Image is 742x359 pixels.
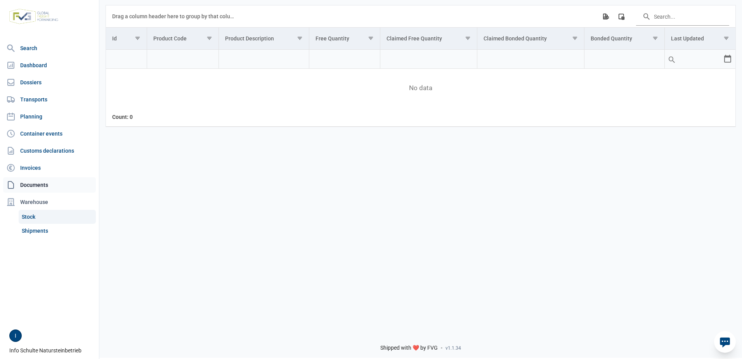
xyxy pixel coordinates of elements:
[614,9,628,23] div: Column Chooser
[3,75,96,90] a: Dossiers
[9,329,94,354] div: Info Schulte Natursteinbetrieb
[106,84,735,92] span: No data
[723,50,732,68] div: Select
[147,28,219,50] td: Column Product Code
[3,177,96,193] a: Documents
[219,28,309,50] td: Column Product Description
[316,35,349,42] div: Free Quantity
[441,345,442,352] span: -
[652,35,658,41] span: Show filter options for column 'Bonded Quantity'
[112,35,117,42] div: Id
[153,35,187,42] div: Product Code
[665,28,735,50] td: Column Last Updated
[380,28,477,50] td: Column Claimed Free Quantity
[368,35,374,41] span: Show filter options for column 'Free Quantity'
[112,5,729,27] div: Data grid toolbar
[19,224,96,238] a: Shipments
[591,35,632,42] div: Bonded Quantity
[484,35,547,42] div: Claimed Bonded Quantity
[106,50,147,68] input: Filter cell
[135,35,140,41] span: Show filter options for column 'Id'
[297,35,303,41] span: Show filter options for column 'Product Description'
[106,5,735,127] div: Data grid with 0 rows and 8 columns
[112,113,141,121] div: Id Count: 0
[147,50,219,69] td: Filter cell
[584,50,665,69] td: Filter cell
[147,50,218,68] input: Filter cell
[671,35,704,42] div: Last Updated
[19,210,96,224] a: Stock
[3,92,96,107] a: Transports
[206,35,212,41] span: Show filter options for column 'Product Code'
[665,50,723,68] input: Filter cell
[3,143,96,159] a: Customs declarations
[477,50,584,69] td: Filter cell
[219,50,309,68] input: Filter cell
[572,35,578,41] span: Show filter options for column 'Claimed Bonded Quantity'
[380,50,477,69] td: Filter cell
[225,35,274,42] div: Product Description
[598,9,612,23] div: Export all data to Excel
[584,50,665,68] input: Filter cell
[380,345,438,352] span: Shipped with ❤️ by FVG
[477,28,584,50] td: Column Claimed Bonded Quantity
[3,40,96,56] a: Search
[309,28,380,50] td: Column Free Quantity
[3,194,96,210] div: Warehouse
[6,6,61,27] img: FVG - Global freight forwarding
[665,50,679,68] div: Search box
[665,50,735,69] td: Filter cell
[106,28,147,50] td: Column Id
[3,126,96,141] a: Container events
[465,35,471,41] span: Show filter options for column 'Claimed Free Quantity'
[309,50,380,68] input: Filter cell
[112,10,237,23] div: Drag a column header here to group by that column
[723,35,729,41] span: Show filter options for column 'Last Updated'
[584,28,665,50] td: Column Bonded Quantity
[309,50,380,69] td: Filter cell
[106,50,147,69] td: Filter cell
[387,35,442,42] div: Claimed Free Quantity
[380,50,477,68] input: Filter cell
[9,329,22,342] button: I
[3,160,96,176] a: Invoices
[3,109,96,124] a: Planning
[3,58,96,73] a: Dashboard
[446,345,461,351] span: v1.1.34
[477,50,584,68] input: Filter cell
[636,7,729,26] input: Search in the data grid
[219,50,309,69] td: Filter cell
